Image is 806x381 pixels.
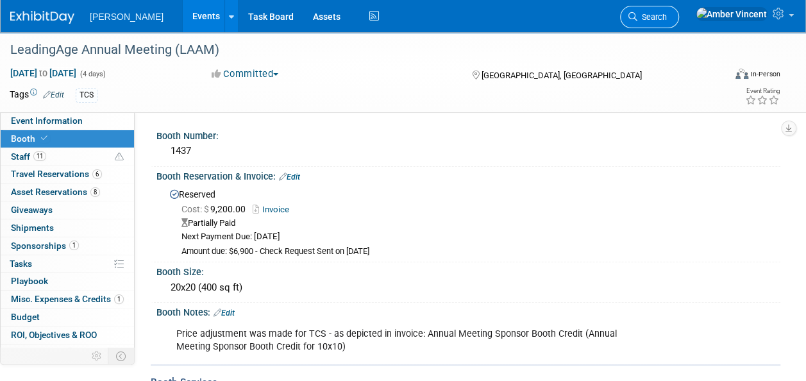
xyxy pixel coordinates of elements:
[166,278,771,298] div: 20x20 (400 sq ft)
[11,133,50,144] span: Booth
[214,309,235,317] a: Edit
[745,88,780,94] div: Event Rating
[156,167,780,183] div: Booth Reservation & Invoice:
[1,255,134,273] a: Tasks
[11,223,54,233] span: Shipments
[65,348,75,357] span: 3
[114,294,124,304] span: 1
[11,241,79,251] span: Sponsorships
[11,151,46,162] span: Staff
[90,12,164,22] span: [PERSON_NAME]
[1,165,134,183] a: Travel Reservations6
[735,69,748,79] img: Format-Inperson.png
[620,6,679,28] a: Search
[166,141,771,161] div: 1437
[167,321,657,360] div: Price adjustment was made for TCS - as depicted in invoice: Annual Meeting Sponsor Booth Credit (...
[37,68,49,78] span: to
[482,71,642,80] span: [GEOGRAPHIC_DATA], [GEOGRAPHIC_DATA]
[79,70,106,78] span: (4 days)
[750,69,780,79] div: In-Person
[637,12,667,22] span: Search
[181,217,771,230] div: Partially Paid
[43,90,64,99] a: Edit
[156,262,780,278] div: Booth Size:
[166,185,771,257] div: Reserved
[181,204,251,214] span: 9,200.00
[1,273,134,290] a: Playbook
[90,187,100,197] span: 8
[207,67,283,81] button: Committed
[10,67,77,79] span: [DATE] [DATE]
[696,7,768,21] img: Amber Vincent
[10,258,32,269] span: Tasks
[86,348,108,364] td: Personalize Event Tab Strip
[6,38,714,62] div: LeadingAge Annual Meeting (LAAM)
[11,115,83,126] span: Event Information
[156,303,780,319] div: Booth Notes:
[11,205,53,215] span: Giveaways
[1,291,134,308] a: Misc. Expenses & Credits1
[92,169,102,179] span: 6
[108,348,135,364] td: Toggle Event Tabs
[11,348,75,358] span: Attachments
[11,330,97,340] span: ROI, Objectives & ROO
[1,130,134,148] a: Booth
[279,173,300,182] a: Edit
[1,309,134,326] a: Budget
[1,344,134,362] a: Attachments3
[1,219,134,237] a: Shipments
[181,204,210,214] span: Cost: $
[1,237,134,255] a: Sponsorships1
[1,201,134,219] a: Giveaways
[156,126,780,142] div: Booth Number:
[69,241,79,250] span: 1
[41,135,47,142] i: Booth reservation complete
[10,11,74,24] img: ExhibitDay
[11,169,102,179] span: Travel Reservations
[115,151,124,163] span: Potential Scheduling Conflict -- at least one attendee is tagged in another overlapping event.
[10,88,64,103] td: Tags
[11,312,40,322] span: Budget
[668,67,780,86] div: Event Format
[1,326,134,344] a: ROI, Objectives & ROO
[11,187,100,197] span: Asset Reservations
[1,112,134,130] a: Event Information
[76,89,97,102] div: TCS
[33,151,46,161] span: 11
[253,205,296,214] a: Invoice
[1,148,134,165] a: Staff11
[181,246,771,257] div: Amount due: $6,900 - Check Request Sent on [DATE]
[11,276,48,286] span: Playbook
[11,294,124,304] span: Misc. Expenses & Credits
[181,231,771,243] div: Next Payment Due: [DATE]
[1,183,134,201] a: Asset Reservations8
